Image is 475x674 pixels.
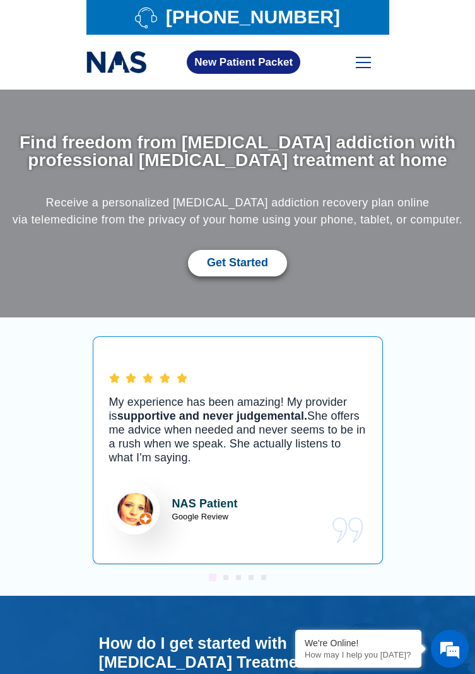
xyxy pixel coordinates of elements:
h1: Find freedom from [MEDICAL_DATA] addiction with professional [MEDICAL_DATA] treatment at home [9,134,466,169]
span: [PHONE_NUMBER] [163,10,340,24]
h2: How do I get started with [MEDICAL_DATA] Treatment? [99,634,377,671]
p: Receive a personalized [MEDICAL_DATA] addiction recovery plan online via telemedicine from the pr... [9,194,466,228]
p: How may I help you today? [305,650,412,659]
a: [PHONE_NUMBER] [93,6,383,28]
strong: NAS Patient [172,498,238,509]
img: Lisa Review for National Addiction Specialists Top Rated Suboxone Clinic [109,484,160,535]
span: New Patient Packet [194,57,293,68]
div: We're Online! [305,638,412,648]
span: Get Started [207,256,268,270]
span: Google Review [172,512,228,521]
a: Get Started [188,250,287,276]
b: supportive and never judgemental. [117,410,307,422]
div: 1 / 5 [93,336,383,564]
a: New Patient Packet [187,50,300,74]
img: national addiction specialists online suboxone clinic - logo [86,48,147,76]
p: My experience has been amazing! My provider is She offers me advice when needed and never seems t... [109,395,367,464]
